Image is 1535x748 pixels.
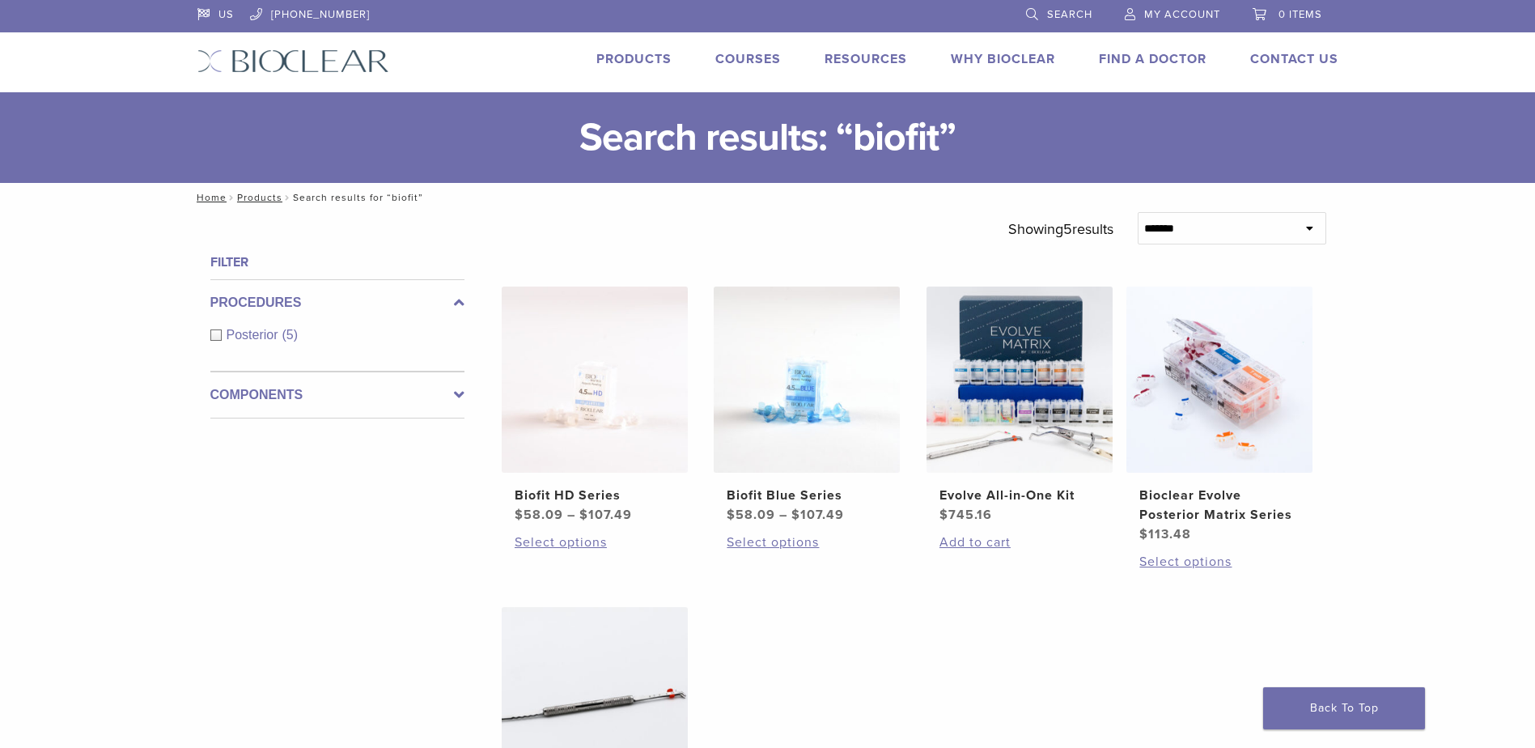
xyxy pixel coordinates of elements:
[502,287,688,473] img: Biofit HD Series
[1278,8,1322,21] span: 0 items
[1139,526,1191,542] bdi: 113.48
[501,287,689,525] a: Biofit HD SeriesBiofit HD Series
[579,507,632,523] bdi: 107.49
[197,49,389,73] img: Bioclear
[192,192,227,203] a: Home
[713,287,901,525] a: Biofit Blue SeriesBiofit Blue Series
[727,533,887,552] a: Select options for “Biofit Blue Series”
[210,293,464,312] label: Procedures
[282,193,293,202] span: /
[939,533,1100,552] a: Add to cart: “Evolve All-in-One Kit”
[1126,287,1314,544] a: Bioclear Evolve Posterior Matrix SeriesBioclear Evolve Posterior Matrix Series $113.48
[210,253,464,272] h4: Filter
[567,507,575,523] span: –
[1263,687,1425,729] a: Back To Top
[579,507,588,523] span: $
[727,507,775,523] bdi: 58.09
[1047,8,1092,21] span: Search
[515,507,563,523] bdi: 58.09
[515,533,675,552] a: Select options for “Biofit HD Series”
[227,193,237,202] span: /
[791,507,844,523] bdi: 107.49
[210,385,464,405] label: Components
[185,183,1351,212] nav: Search results for “biofit”
[1139,486,1300,525] h2: Bioclear Evolve Posterior Matrix Series
[927,287,1113,473] img: Evolve All-in-One Kit
[237,192,282,203] a: Products
[715,51,781,67] a: Courses
[926,287,1114,525] a: Evolve All-in-One KitEvolve All-in-One Kit $745.16
[596,51,672,67] a: Products
[791,507,800,523] span: $
[1144,8,1220,21] span: My Account
[1126,287,1312,473] img: Bioclear Evolve Posterior Matrix Series
[1139,552,1300,572] a: Select options for “Bioclear Evolve Posterior Matrix Series”
[727,507,736,523] span: $
[1139,526,1148,542] span: $
[951,51,1055,67] a: Why Bioclear
[779,507,787,523] span: –
[282,328,299,342] span: (5)
[1099,51,1206,67] a: Find A Doctor
[939,507,992,523] bdi: 745.16
[825,51,907,67] a: Resources
[515,486,675,505] h2: Biofit HD Series
[1250,51,1338,67] a: Contact Us
[1008,212,1113,246] p: Showing results
[227,328,282,342] span: Posterior
[515,507,524,523] span: $
[939,486,1100,505] h2: Evolve All-in-One Kit
[727,486,887,505] h2: Biofit Blue Series
[939,507,948,523] span: $
[1063,220,1072,238] span: 5
[714,287,900,473] img: Biofit Blue Series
